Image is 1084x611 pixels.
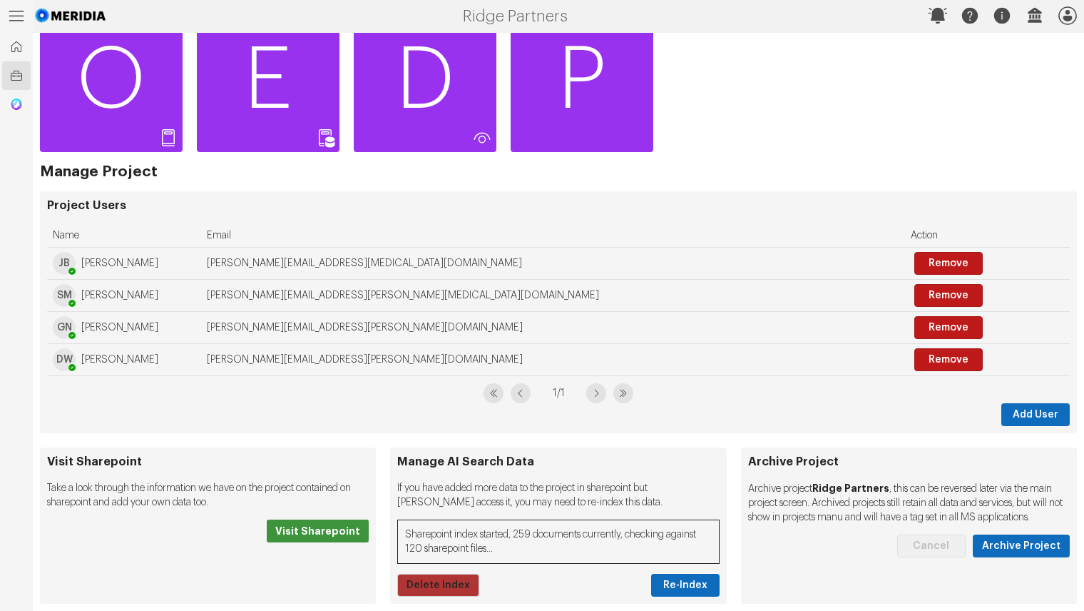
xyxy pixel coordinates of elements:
[53,348,76,371] span: David Wicks
[2,90,31,118] a: Generic Chat
[40,9,183,152] a: OverviewO
[68,268,76,275] div: available
[53,316,76,339] span: Graham Nicol
[68,300,76,307] div: available
[651,574,720,597] button: Re-Index
[914,284,983,307] button: Remove
[53,252,76,275] span: JB
[53,284,76,307] span: Scott Mackay
[53,348,76,371] span: DW
[197,9,339,152] a: EvidenceE
[201,312,905,344] td: [PERSON_NAME][EMAIL_ADDRESS][PERSON_NAME][DOMAIN_NAME]
[748,455,1070,469] h3: Archive Project
[47,198,1070,213] h3: Project Users
[201,248,905,280] td: [PERSON_NAME][EMAIL_ADDRESS][MEDICAL_DATA][DOMAIN_NAME]
[40,38,183,123] span: O
[47,455,369,469] h3: Visit Sharepoint
[914,348,983,371] button: Remove
[68,332,76,339] div: available
[397,574,479,597] button: Delete Index
[81,353,158,367] span: [PERSON_NAME]
[81,256,158,271] span: [PERSON_NAME]
[911,224,1064,247] div: Action
[511,38,653,123] span: P
[68,364,76,371] div: available
[538,383,579,403] span: 1 / 1
[354,38,496,123] span: D
[267,520,369,542] a: Visit Sharepoint
[511,9,653,152] a: Project ChatP
[40,165,158,179] h2: Manage Project
[53,284,76,307] span: SM
[197,38,339,123] span: E
[81,288,158,303] span: [PERSON_NAME]
[973,535,1070,557] button: Archive Project
[397,520,719,564] p: Sharepoint index started, 259 documents currently, checking against 120 sharepoint files...
[397,481,719,510] p: If you have added more data to the project in sharepoint but [PERSON_NAME] access it, you may nee...
[53,252,76,275] span: Jon Brookes
[53,316,76,339] span: GN
[748,481,1070,525] p: Archive project , this can be reversed later via the main project screen. Archived projects still...
[812,483,889,493] strong: Ridge Partners
[354,9,496,152] a: DiligenceD
[897,535,966,557] button: Cancel
[201,344,905,376] td: [PERSON_NAME][EMAIL_ADDRESS][PERSON_NAME][DOMAIN_NAME]
[201,280,905,312] td: [PERSON_NAME][EMAIL_ADDRESS][PERSON_NAME][MEDICAL_DATA][DOMAIN_NAME]
[207,224,899,247] div: Email
[397,455,719,469] h3: Manage AI Search Data
[914,316,983,339] button: Remove
[81,320,158,335] span: [PERSON_NAME]
[1001,403,1070,426] button: Add User
[914,252,983,275] button: Remove
[9,97,24,111] img: Generic Chat
[53,224,195,247] div: Name
[47,481,369,510] p: Take a look through the information we have on the project contained on sharepoint and add your o...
